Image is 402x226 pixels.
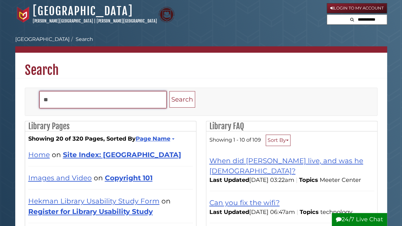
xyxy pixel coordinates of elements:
span: on [52,150,61,159]
span: [DATE] 03:22am [209,176,294,183]
a: [GEOGRAPHIC_DATA] [33,4,133,18]
span: Showing 1 - 10 of 109 [209,136,261,143]
span: [DATE] 06:47am [209,209,295,216]
span: | [94,18,96,23]
a: [GEOGRAPHIC_DATA] [15,36,70,42]
strong: Showing 20 of 320 Pages, Sorted By [28,135,193,143]
a: When did [PERSON_NAME] live, and was he [DEMOGRAPHIC_DATA]? [209,156,363,175]
h2: Library Pages [25,121,196,131]
button: Search [348,15,356,23]
span: | [295,209,300,216]
span: Topics [300,209,319,216]
button: Search [169,91,195,108]
span: | [294,176,299,183]
button: 24/7 Live Chat [332,213,387,226]
ul: Topics [320,176,363,183]
a: Copyright 101 [105,174,153,182]
li: Search [70,36,93,43]
a: Images and Video [28,174,92,182]
a: Home [28,150,50,159]
a: Login to My Account [327,3,387,13]
a: Can you fix the wifi? [209,198,280,207]
h1: Search [15,53,387,78]
a: [PERSON_NAME][GEOGRAPHIC_DATA] [33,18,93,23]
h2: Library FAQ [206,121,377,131]
a: Hekman Library Usability Study Form [28,197,160,205]
span: on [161,197,171,205]
span: on [94,174,103,182]
li: technology [320,208,354,216]
span: Last Updated [209,209,249,216]
ul: Topics [320,209,354,216]
span: Topics [299,176,318,183]
button: Sort By [266,135,290,146]
a: [PERSON_NAME][GEOGRAPHIC_DATA] [97,18,157,23]
nav: breadcrumb [15,36,387,53]
i: Search [350,17,354,22]
span: Last Updated [209,176,249,183]
img: Calvin University [15,7,31,23]
img: Calvin Theological Seminary [159,7,174,23]
a: Page Name [136,135,174,142]
li: Meeter Center [320,176,363,184]
a: Site Index: [GEOGRAPHIC_DATA] [63,150,181,159]
a: Register for Library Usability Study [28,207,153,216]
